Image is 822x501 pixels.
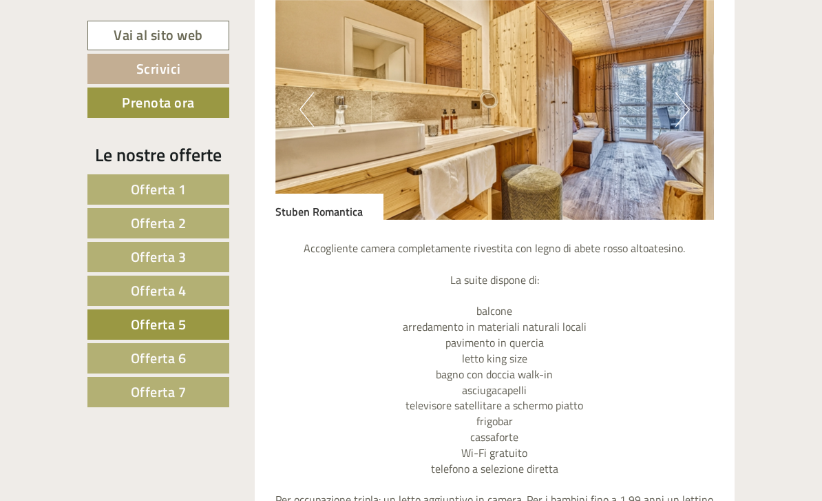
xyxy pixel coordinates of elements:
span: Offerta 1 [131,178,187,200]
span: Offerta 3 [131,246,187,267]
button: Invia [367,357,440,387]
div: Stuben Romantica [275,194,383,220]
button: Previous [299,92,314,127]
small: 15:32 [21,67,198,76]
span: Offerta 2 [131,212,187,234]
button: Next [675,92,690,127]
a: Prenota ora [87,88,229,118]
div: Le nostre offerte [87,142,229,167]
a: Vai al sito web [87,21,229,50]
div: [DATE] [196,10,244,34]
span: Offerta 7 [131,381,187,402]
div: Buon giorno, come possiamo aiutarla? [10,37,205,79]
span: Offerta 5 [131,314,187,335]
span: Offerta 6 [131,347,187,369]
div: [GEOGRAPHIC_DATA] [21,40,198,51]
a: Scrivici [87,54,229,84]
span: Offerta 4 [131,280,187,301]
